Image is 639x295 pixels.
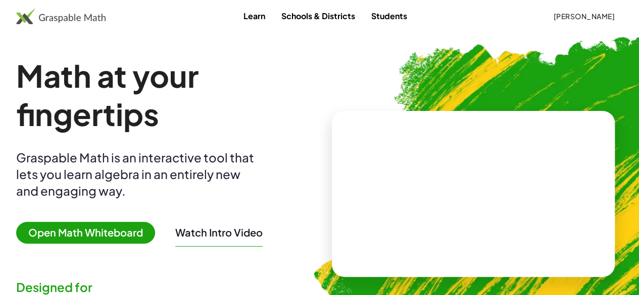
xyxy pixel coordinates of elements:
span: [PERSON_NAME] [553,12,615,21]
div: Graspable Math is an interactive tool that lets you learn algebra in an entirely new and engaging... [16,149,259,199]
a: Students [363,7,415,25]
h1: Math at your fingertips [16,56,316,133]
span: Open Math Whiteboard [16,222,155,244]
a: Schools & Districts [273,7,363,25]
video: What is this? This is dynamic math notation. Dynamic math notation plays a central role in how Gr... [398,156,549,231]
button: [PERSON_NAME] [545,7,623,25]
a: Learn [235,7,273,25]
a: Open Math Whiteboard [16,228,163,239]
button: Watch Intro Video [175,226,263,239]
